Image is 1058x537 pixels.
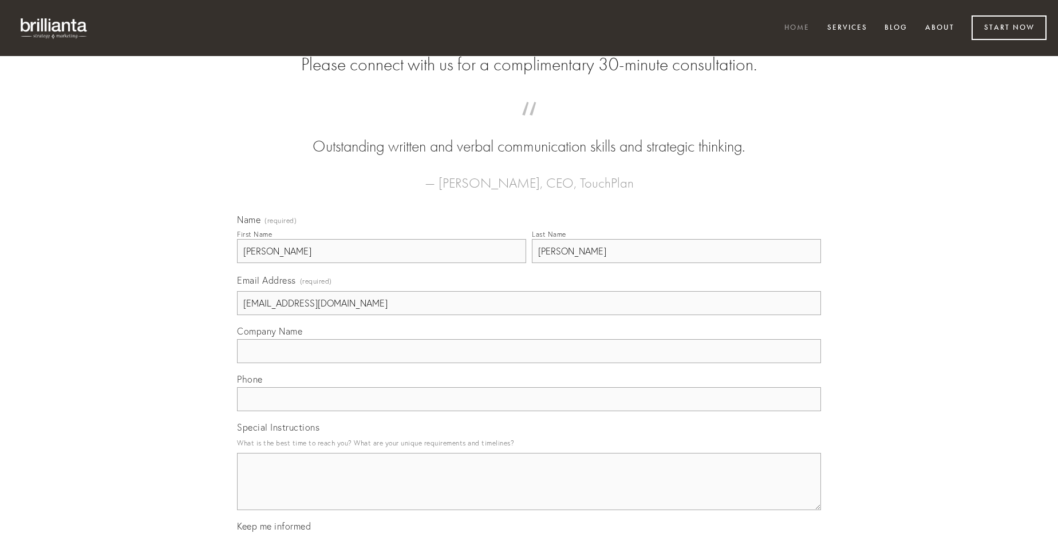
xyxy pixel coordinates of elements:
[237,275,296,286] span: Email Address
[237,520,311,532] span: Keep me informed
[237,54,821,75] h2: Please connect with us for a complimentary 30-minute consultation.
[255,113,803,158] blockquote: Outstanding written and verbal communication skills and strategic thinking.
[918,19,962,38] a: About
[255,113,803,136] span: “
[255,158,803,194] figcaption: — [PERSON_NAME], CEO, TouchPlan
[777,19,817,38] a: Home
[532,230,566,238] div: Last Name
[237,214,260,225] span: Name
[300,273,332,289] span: (required)
[11,11,97,45] img: brillianta - research, strategy, marketing
[237,435,821,451] p: What is the best time to reach you? What are your unique requirements and timelines?
[237,373,263,385] span: Phone
[972,15,1047,40] a: Start Now
[237,421,319,433] span: Special Instructions
[237,325,302,337] span: Company Name
[264,217,297,224] span: (required)
[820,19,875,38] a: Services
[877,19,915,38] a: Blog
[237,230,272,238] div: First Name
